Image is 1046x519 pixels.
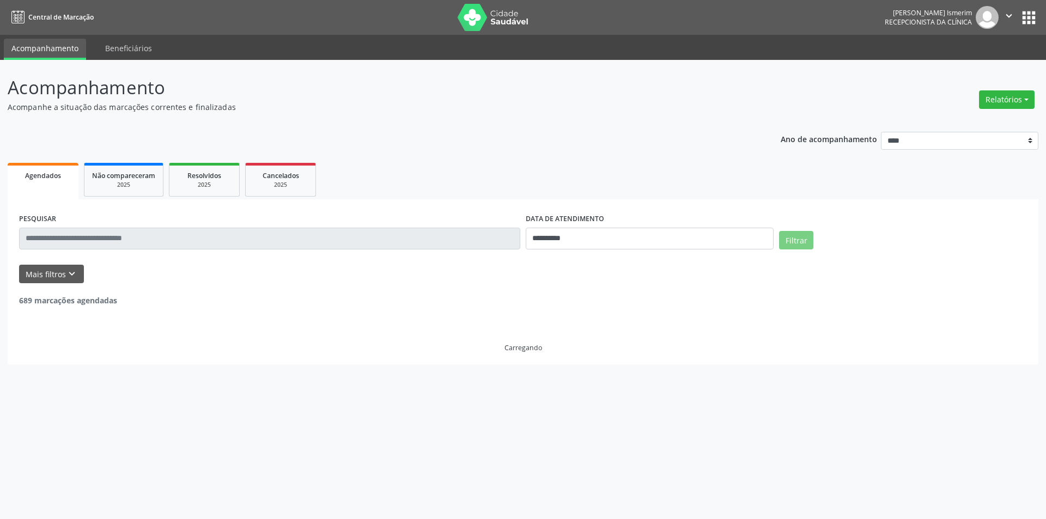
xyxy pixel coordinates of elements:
button: Relatórios [979,90,1035,109]
label: DATA DE ATENDIMENTO [526,211,604,228]
div: 2025 [253,181,308,189]
p: Ano de acompanhamento [781,132,877,145]
button: Mais filtroskeyboard_arrow_down [19,265,84,284]
button: Filtrar [779,231,813,249]
span: Resolvidos [187,171,221,180]
p: Acompanhe a situação das marcações correntes e finalizadas [8,101,729,113]
div: 2025 [92,181,155,189]
a: Central de Marcação [8,8,94,26]
div: [PERSON_NAME] Ismerim [885,8,972,17]
div: 2025 [177,181,232,189]
button:  [999,6,1019,29]
a: Beneficiários [98,39,160,58]
a: Acompanhamento [4,39,86,60]
span: Agendados [25,171,61,180]
p: Acompanhamento [8,74,729,101]
span: Cancelados [263,171,299,180]
label: PESQUISAR [19,211,56,228]
img: img [976,6,999,29]
strong: 689 marcações agendadas [19,295,117,306]
i:  [1003,10,1015,22]
div: Carregando [504,343,542,352]
button: apps [1019,8,1038,27]
span: Central de Marcação [28,13,94,22]
span: Recepcionista da clínica [885,17,972,27]
i: keyboard_arrow_down [66,268,78,280]
span: Não compareceram [92,171,155,180]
